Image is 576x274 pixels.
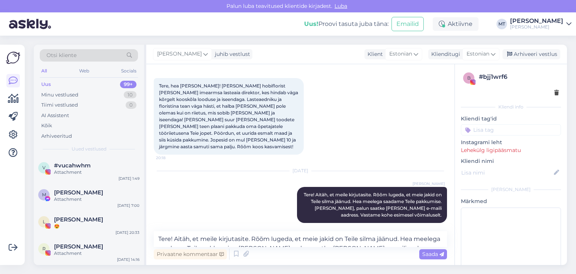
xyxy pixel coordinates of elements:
[304,192,443,218] span: Tere! Aitäh, et meile kirjutasite. Rõõm lugeda, et meie jakid on Teile silma jäänud. Hea meelega ...
[332,3,349,9] span: Luba
[78,66,91,76] div: Web
[461,146,561,154] p: Lehekülg ligipääsmatu
[54,196,139,203] div: Attachment
[461,186,561,193] div: [PERSON_NAME]
[510,18,571,30] a: [PERSON_NAME][PERSON_NAME]
[461,115,561,123] p: Kliendi tag'id
[479,72,559,81] div: # bjj1wrf6
[364,50,383,58] div: Klient
[120,66,138,76] div: Socials
[159,83,299,149] span: Tere, hea [PERSON_NAME]! [PERSON_NAME] hobiflorist [PERSON_NAME] imearmsa lasteaia direktor, kes ...
[54,250,139,257] div: Attachment
[417,223,445,229] span: 14:50
[412,181,445,187] span: [PERSON_NAME]
[433,17,478,31] div: Aktiivne
[117,203,139,208] div: [DATE] 7:00
[54,243,103,250] span: Robin Hunt
[461,104,561,110] div: Kliendi info
[502,49,560,59] div: Arhiveeri vestlus
[41,122,52,129] div: Kõik
[115,230,139,235] div: [DATE] 20:33
[391,17,424,31] button: Emailid
[43,219,45,224] span: L
[40,66,48,76] div: All
[41,132,72,140] div: Arhiveeritud
[466,50,489,58] span: Estonian
[54,189,103,196] span: Mari-Liis Treimut
[156,155,184,161] span: 20:18
[118,176,139,181] div: [DATE] 1:49
[41,101,78,109] div: Tiimi vestlused
[461,169,552,177] input: Lisa nimi
[120,81,136,88] div: 99+
[510,18,563,24] div: [PERSON_NAME]
[41,112,69,119] div: AI Assistent
[389,50,412,58] span: Estonian
[461,124,561,135] input: Lisa tag
[461,139,561,146] p: Instagrami leht
[41,91,78,99] div: Minu vestlused
[157,50,202,58] span: [PERSON_NAME]
[510,24,563,30] div: [PERSON_NAME]
[54,216,103,223] span: Leele Lahi
[72,146,106,152] span: Uued vestlused
[42,192,46,197] span: M
[54,169,139,176] div: Attachment
[154,167,447,174] div: [DATE]
[42,165,45,170] span: v
[461,197,561,205] p: Märkmed
[54,162,91,169] span: #vucahwhm
[212,50,250,58] div: juhib vestlust
[54,223,139,230] div: 😍
[422,251,444,257] span: Saada
[304,20,318,27] b: Uus!
[428,50,460,58] div: Klienditugi
[467,75,471,81] span: b
[46,51,76,59] span: Otsi kliente
[304,20,388,29] div: Proovi tasuta juba täna:
[117,257,139,262] div: [DATE] 14:16
[41,81,51,88] div: Uus
[42,246,46,251] span: R
[154,249,227,259] div: Privaatne kommentaar
[126,101,136,109] div: 0
[461,157,561,165] p: Kliendi nimi
[124,91,136,99] div: 10
[496,19,507,29] div: MT
[6,51,20,65] img: Askly Logo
